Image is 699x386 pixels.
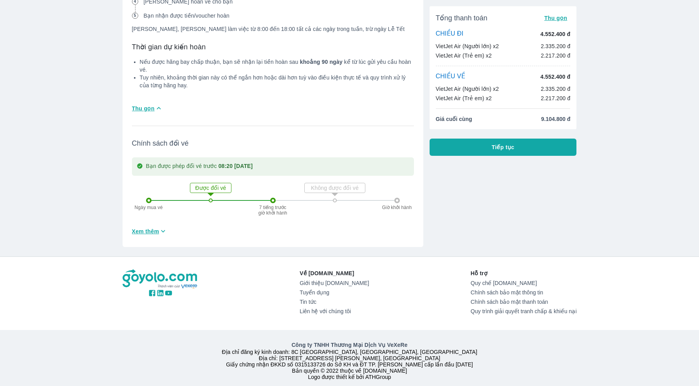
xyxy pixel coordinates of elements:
[430,139,577,156] button: Tiếp tục
[300,289,369,296] a: Tuyển dụng
[300,299,369,305] a: Tin tức
[219,163,253,169] strong: 08:20 [DATE]
[144,12,230,20] p: Bạn nhận được tiền/voucher hoàn
[132,139,414,148] span: Chính sách đổi vé
[436,85,499,93] p: VietJet Air (Người lớn) x2
[132,227,159,235] span: Xem thêm
[132,13,138,18] p: 5
[541,94,571,102] p: 2.217.200 đ
[471,299,577,305] a: Chính sách bảo mật thanh toán
[436,13,488,23] span: Tổng thanh toán
[471,289,577,296] a: Chính sách bảo mật thông tin
[541,115,571,123] span: 9.104.800 đ
[300,308,369,314] a: Liên hệ với chúng tôi
[132,42,414,52] p: Thời gian dự kiến hoàn
[140,74,414,89] li: Tuy nhiên, khoảng thời gian này có thể ngắn hơn hoặc dài hơn tuỳ vào điều kiện thực tế và quy trì...
[541,42,571,50] p: 2.335.200 đ
[379,205,415,210] p: Giờ khởi hành
[132,105,155,112] span: Thu gọn
[436,94,492,102] p: VietJet Air (Trẻ em) x2
[140,58,414,74] li: Nếu được hãng bay chấp thuận, bạn sẽ nhận lại tiền hoàn sau kể từ lúc gửi yêu cầu hoàn vé.
[436,72,466,81] p: CHIỀU VỀ
[471,269,577,277] p: Hỗ trợ
[300,269,369,277] p: Về [DOMAIN_NAME]
[305,184,364,192] p: Không được đổi vé
[300,59,343,65] strong: khoảng 90 ngày
[129,225,171,238] button: Xem thêm
[129,102,166,115] button: Thu gọn
[124,341,575,349] p: Công ty TNHH Thương Mại Dịch Vụ VeXeRe
[132,25,414,33] p: [PERSON_NAME], [PERSON_NAME] làm việc từ 8:00 đến 18:00 tất cả các ngày trong tuần, trừ ngày Lễ Tết
[436,42,499,50] p: VietJet Air (Người lớn) x2
[541,13,571,23] button: Thu gọn
[544,15,567,21] span: Thu gọn
[540,73,570,81] p: 4.552.400 đ
[118,341,582,380] div: Địa chỉ đăng ký kinh doanh: 8C [GEOGRAPHIC_DATA], [GEOGRAPHIC_DATA], [GEOGRAPHIC_DATA] Địa chỉ: [...
[191,184,230,192] p: Được đổi vé
[131,205,166,210] p: Ngày mua vé
[436,115,472,123] span: Giá cuối cùng
[492,143,515,151] span: Tiếp tục
[541,85,571,93] p: 2.335.200 đ
[300,280,369,286] a: Giới thiệu [DOMAIN_NAME]
[123,269,199,289] img: logo
[436,30,464,38] p: CHIỀU ĐI
[471,280,577,286] a: Quy chế [DOMAIN_NAME]
[471,308,577,314] a: Quy trình giải quyết tranh chấp & khiếu nại
[436,52,492,60] p: VietJet Air (Trẻ em) x2
[257,205,289,216] p: 7 tiếng trước giờ khởi hành
[146,162,253,171] p: Bạn được phép đổi vé trước
[540,30,570,38] p: 4.552.400 đ
[541,52,571,60] p: 2.217.200 đ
